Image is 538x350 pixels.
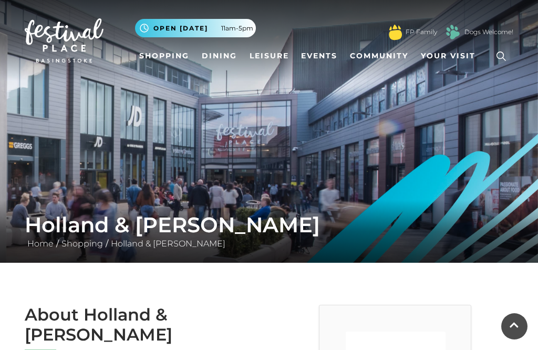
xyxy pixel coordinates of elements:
[421,50,475,61] span: Your Visit
[135,19,256,37] button: Open [DATE] 11am-5pm
[25,18,104,63] img: Festival Place Logo
[198,46,241,66] a: Dining
[417,46,485,66] a: Your Visit
[25,305,261,345] h2: About Holland & [PERSON_NAME]
[108,239,228,249] a: Holland & [PERSON_NAME]
[464,27,513,37] a: Dogs Welcome!
[245,46,293,66] a: Leisure
[297,46,342,66] a: Events
[346,46,412,66] a: Community
[221,24,253,33] span: 11am-5pm
[25,212,513,238] h1: Holland & [PERSON_NAME]
[17,212,521,250] div: / /
[59,239,106,249] a: Shopping
[153,24,208,33] span: Open [DATE]
[135,46,193,66] a: Shopping
[25,239,56,249] a: Home
[406,27,437,37] a: FP Family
